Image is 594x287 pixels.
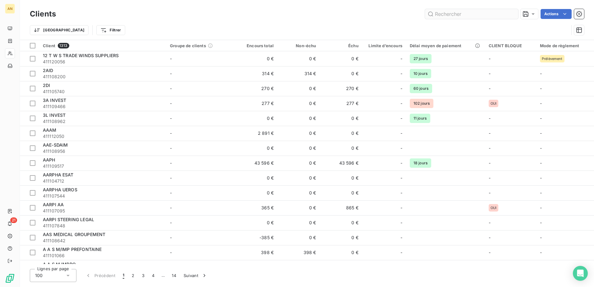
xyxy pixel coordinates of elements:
td: 277 € [235,96,277,111]
span: AARPHA ESAT [43,172,74,177]
span: - [400,175,402,181]
span: 3L INVEST [43,112,66,118]
span: - [489,145,491,151]
span: - [489,56,491,61]
span: Groupe de clients [170,43,206,48]
span: - [540,86,542,91]
span: AAPH [43,157,55,162]
span: 60 jours [410,84,432,93]
td: 314 € [235,66,277,81]
span: - [400,71,402,77]
td: 0 € [277,215,320,230]
td: 0 € [277,96,320,111]
span: AARPHA UEROS [43,187,77,192]
span: - [540,175,542,180]
span: - [170,205,172,210]
div: Non-échu [281,43,316,48]
span: 411108642 [43,238,162,244]
span: Client [43,43,55,48]
span: 411101066 [43,253,162,259]
span: - [170,86,172,91]
span: 411105740 [43,89,162,95]
td: 0 € [320,171,362,185]
span: - [540,250,542,255]
span: - [489,175,491,180]
span: 1313 [58,43,69,48]
td: 2 891 € [235,126,277,141]
td: 0 € [277,260,320,275]
span: - [540,220,542,225]
span: - [400,100,402,107]
button: Filtrer [96,25,125,35]
span: - [540,235,542,240]
td: 0 € [277,156,320,171]
span: 2DI [43,83,50,88]
td: 398 € [277,245,320,260]
span: - [540,145,542,151]
span: AAAM [43,127,57,133]
td: 270 € [320,81,362,96]
td: 270 € [235,81,277,96]
span: - [400,56,402,62]
button: Actions [541,9,572,19]
span: - [540,71,542,76]
span: - [540,116,542,121]
div: Limite d’encours [366,43,402,48]
span: 12 T W S TRADE WINDS SUPPLIERS [43,53,119,58]
td: 0 € [320,126,362,141]
input: Rechercher [425,9,518,19]
td: 398 € [235,245,277,260]
span: - [400,115,402,121]
span: 102 jours [410,99,433,108]
td: 0 € [277,111,320,126]
span: AARPI AA [43,202,64,207]
td: -385 € [235,230,277,245]
span: AAS MEDICAL GROUPEMENT [43,232,105,237]
span: - [400,235,402,241]
span: OUI [491,206,496,210]
span: 18 jours [410,158,431,168]
button: 4 [148,269,158,282]
span: A A S M/IMP PREFONTAINE [43,247,102,252]
span: - [170,190,172,195]
td: 0 € [235,141,277,156]
span: - [489,130,491,136]
div: Mode de règlement [540,43,590,48]
td: 0 € [320,111,362,126]
span: - [400,145,402,151]
span: 100 [35,272,43,279]
span: 411109517 [43,163,162,169]
span: - [400,220,402,226]
td: 0 € [277,81,320,96]
span: - [489,116,491,121]
span: - [489,160,491,166]
span: … [158,271,168,280]
td: 0 € [320,51,362,66]
span: - [170,116,172,121]
span: 411109466 [43,103,162,110]
span: - [540,101,542,106]
span: AARPI STEERING LEGAL [43,217,94,222]
td: 314 € [277,66,320,81]
span: - [400,249,402,256]
span: OUI [491,102,496,105]
td: 0 € [320,66,362,81]
span: A A S M IMPRO [43,262,76,267]
div: Encours total [239,43,274,48]
span: 411112050 [43,133,162,139]
td: 865 € [320,200,362,215]
td: 0 € [277,200,320,215]
div: Open Intercom Messenger [573,266,588,281]
td: 0 € [235,51,277,66]
button: [GEOGRAPHIC_DATA] [30,25,89,35]
span: - [400,160,402,166]
button: Précédent [81,269,119,282]
span: - [170,235,172,240]
span: 411107544 [43,193,162,199]
span: - [489,250,491,255]
span: - [540,190,542,195]
span: 411108200 [43,74,162,80]
td: 0 € [277,171,320,185]
button: 1 [119,269,128,282]
span: - [540,205,542,210]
